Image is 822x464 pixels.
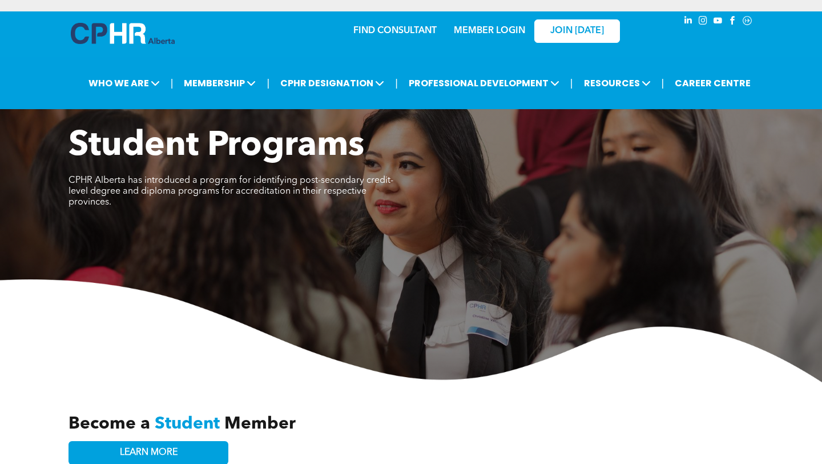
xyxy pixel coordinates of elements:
[395,71,398,95] li: |
[741,14,753,30] a: Social network
[68,415,150,433] span: Become a
[570,71,573,95] li: |
[581,73,654,94] span: RESOURCES
[662,71,664,95] li: |
[180,73,259,94] span: MEMBERSHIP
[85,73,163,94] span: WHO WE ARE
[682,14,694,30] a: linkedin
[68,176,393,207] span: CPHR Alberta has introduced a program for identifying post-secondary credit-level degree and dipl...
[726,14,739,30] a: facebook
[711,14,724,30] a: youtube
[171,71,174,95] li: |
[534,19,620,43] a: JOIN [DATE]
[224,415,296,433] span: Member
[68,129,364,163] span: Student Programs
[71,23,175,44] img: A blue and white logo for cp alberta
[671,73,754,94] a: CAREER CENTRE
[405,73,563,94] span: PROFESSIONAL DEVELOPMENT
[454,26,525,35] a: MEMBER LOGIN
[696,14,709,30] a: instagram
[353,26,437,35] a: FIND CONSULTANT
[120,447,178,458] span: LEARN MORE
[267,71,269,95] li: |
[155,415,220,433] span: Student
[277,73,388,94] span: CPHR DESIGNATION
[550,26,604,37] span: JOIN [DATE]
